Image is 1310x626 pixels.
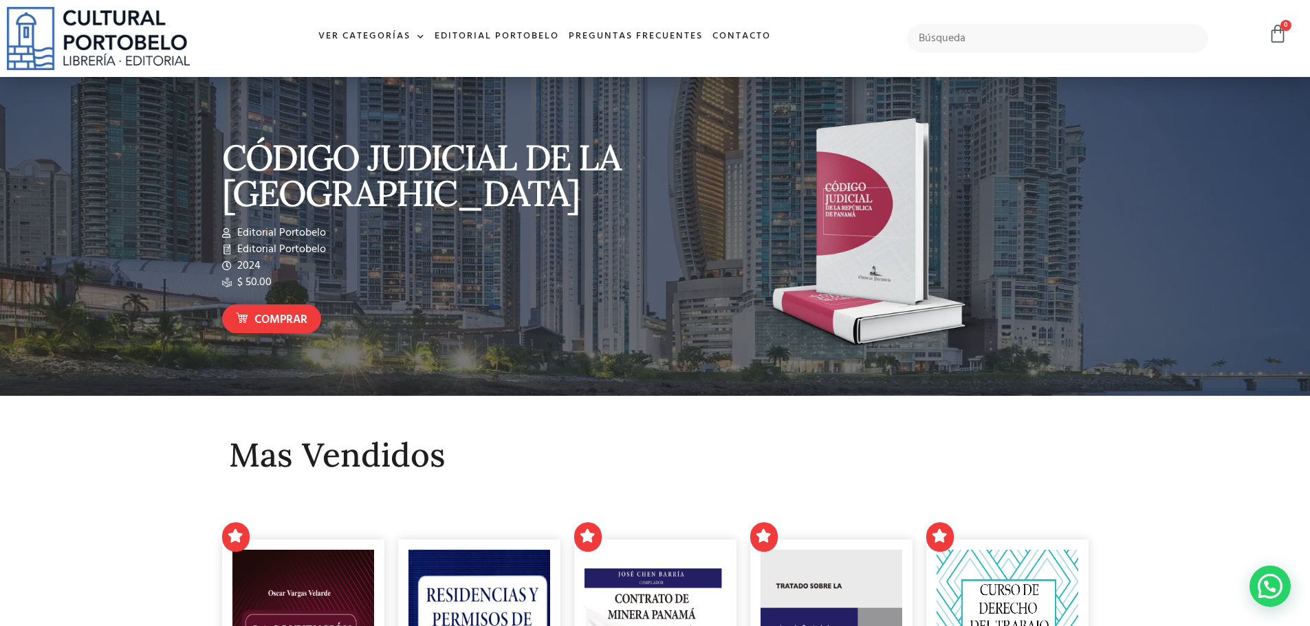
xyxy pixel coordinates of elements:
span: 0 [1280,20,1291,31]
a: Ver Categorías [314,22,430,52]
a: Preguntas frecuentes [564,22,708,52]
a: Contacto [708,22,776,52]
a: 0 [1268,24,1287,44]
span: Editorial Portobelo [234,225,326,241]
p: CÓDIGO JUDICIAL DE LA [GEOGRAPHIC_DATA] [222,139,648,211]
input: Búsqueda [907,24,1209,53]
a: Comprar [222,304,321,334]
h2: Mas Vendidos [229,437,1082,473]
span: 2024 [234,258,261,274]
span: Editorial Portobelo [234,241,326,258]
span: Comprar [254,311,307,329]
span: $ 50.00 [234,274,272,291]
a: Editorial Portobelo [430,22,564,52]
div: WhatsApp contact [1249,566,1291,607]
